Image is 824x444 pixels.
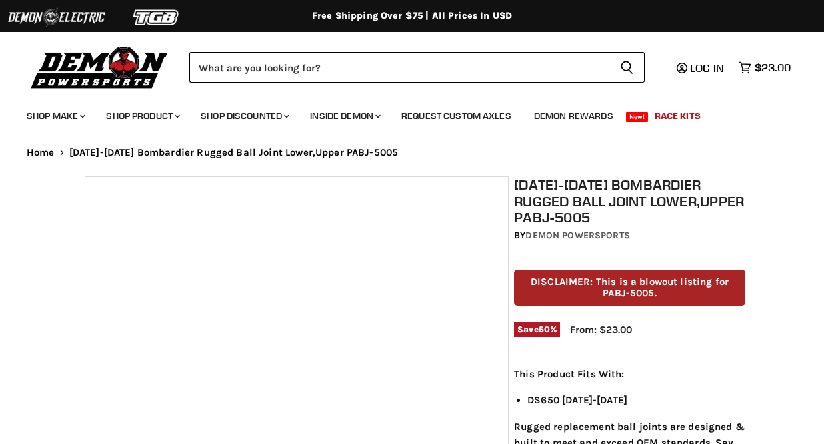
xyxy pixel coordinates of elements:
button: Search [609,52,645,83]
span: [DATE]-[DATE] Bombardier Rugged Ball Joint Lower,Upper PABJ-5005 [69,147,399,158]
img: Demon Powersports [27,43,173,91]
a: $23.00 [732,58,797,77]
a: Home [27,147,55,158]
a: Race Kits [645,103,711,130]
li: DS650 [DATE]-[DATE] [527,392,745,408]
a: Shop Product [96,103,188,130]
span: Save % [514,322,560,337]
form: Product [189,52,645,83]
span: 50 [539,324,550,334]
p: DISCLAIMER: This is a blowout listing for PABJ-5005. [514,270,745,306]
a: Demon Rewards [524,103,623,130]
img: TGB Logo 2 [107,5,207,30]
span: Log in [690,61,724,75]
a: Log in [671,62,732,74]
p: This Product Fits With: [514,366,745,382]
h1: [DATE]-[DATE] Bombardier Rugged Ball Joint Lower,Upper PABJ-5005 [514,176,745,226]
span: $23.00 [755,61,791,74]
span: From: $23.00 [570,324,632,335]
input: Search [189,52,609,83]
a: Shop Discounted [191,103,297,130]
span: New! [626,112,649,122]
img: Demon Electric Logo 2 [7,5,107,30]
a: Demon Powersports [525,230,629,241]
a: Request Custom Axles [391,103,521,130]
ul: Main menu [17,97,787,130]
a: Inside Demon [300,103,389,130]
div: by [514,228,745,243]
a: Shop Make [17,103,93,130]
